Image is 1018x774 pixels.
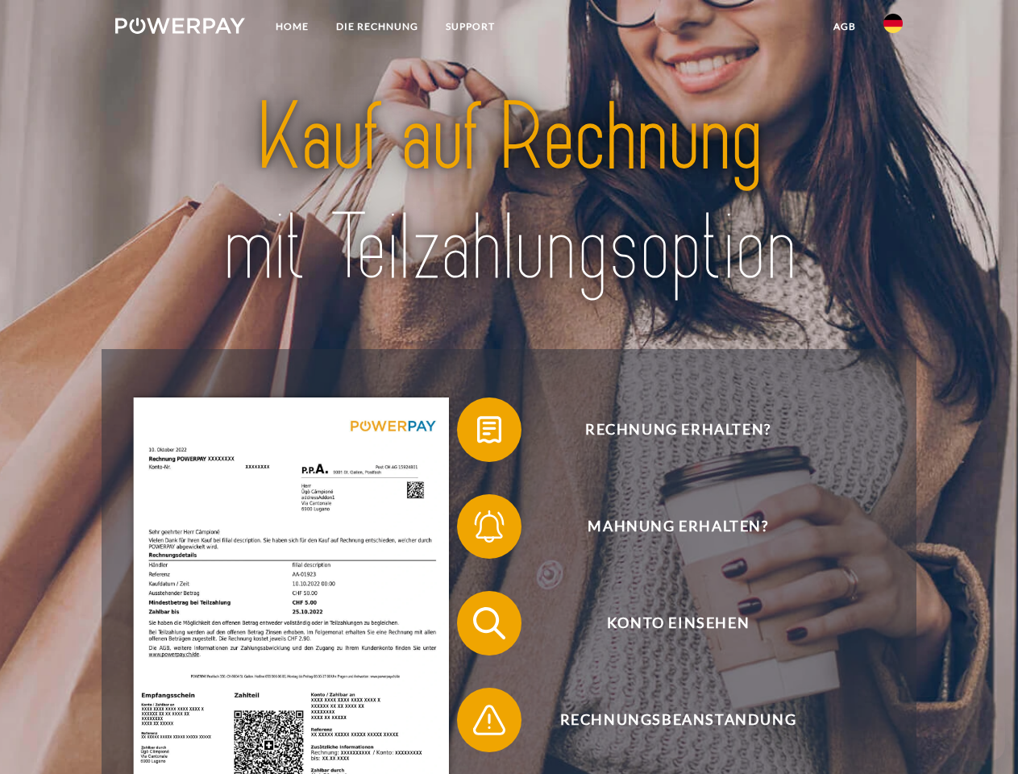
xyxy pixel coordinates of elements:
a: Home [262,12,322,41]
img: de [883,14,903,33]
a: agb [820,12,870,41]
button: Rechnungsbeanstandung [457,688,876,752]
a: DIE RECHNUNG [322,12,432,41]
span: Konto einsehen [480,591,875,655]
iframe: Button to launch messaging window [954,709,1005,761]
button: Konto einsehen [457,591,876,655]
img: title-powerpay_de.svg [154,77,864,309]
img: qb_search.svg [469,603,509,643]
span: Rechnung erhalten? [480,397,875,462]
span: Rechnungsbeanstandung [480,688,875,752]
img: qb_bell.svg [469,506,509,547]
img: logo-powerpay-white.svg [115,18,245,34]
img: qb_bill.svg [469,410,509,450]
span: Mahnung erhalten? [480,494,875,559]
button: Rechnung erhalten? [457,397,876,462]
button: Mahnung erhalten? [457,494,876,559]
img: qb_warning.svg [469,700,509,740]
a: SUPPORT [432,12,509,41]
